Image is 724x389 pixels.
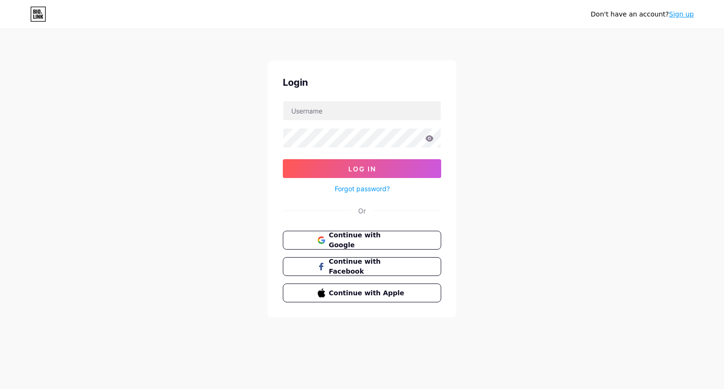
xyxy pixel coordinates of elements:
[335,184,390,194] a: Forgot password?
[283,75,441,89] div: Login
[283,231,441,250] button: Continue with Google
[329,230,407,250] span: Continue with Google
[283,284,441,302] button: Continue with Apple
[329,257,407,276] span: Continue with Facebook
[669,10,694,18] a: Sign up
[358,206,366,216] div: Or
[283,159,441,178] button: Log In
[348,165,376,173] span: Log In
[283,101,441,120] input: Username
[283,257,441,276] button: Continue with Facebook
[591,9,694,19] div: Don't have an account?
[329,288,407,298] span: Continue with Apple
